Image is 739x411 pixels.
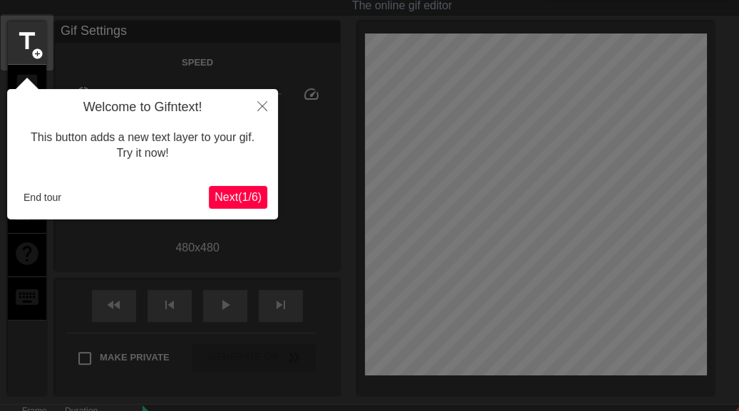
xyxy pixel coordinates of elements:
[247,89,278,122] button: Close
[18,115,267,176] div: This button adds a new text layer to your gif. Try it now!
[18,187,67,208] button: End tour
[209,186,267,209] button: Next
[215,191,262,203] span: Next ( 1 / 6 )
[18,100,267,115] h4: Welcome to Gifntext!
